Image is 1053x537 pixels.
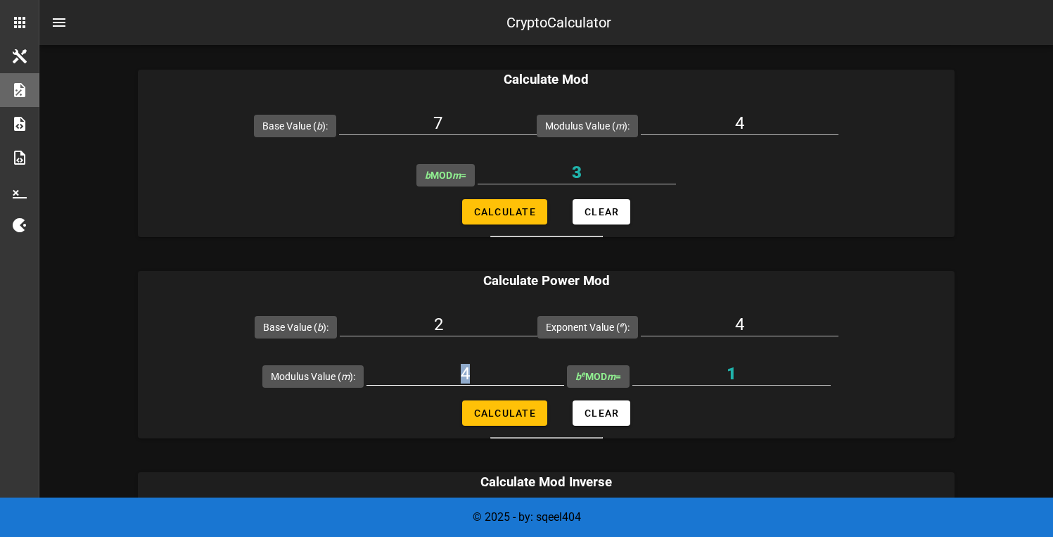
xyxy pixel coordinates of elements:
[425,170,466,181] span: MOD =
[546,320,630,334] label: Exponent Value ( ):
[575,371,621,382] span: MOD =
[473,408,536,419] span: Calculate
[584,206,619,217] span: Clear
[462,199,547,225] button: Calculate
[473,510,581,524] span: © 2025 - by: sqeel404
[573,400,630,426] button: Clear
[581,369,585,379] sup: e
[607,371,615,382] i: m
[271,369,355,384] label: Modulus Value ( ):
[452,170,461,181] i: m
[573,199,630,225] button: Clear
[473,206,536,217] span: Calculate
[506,12,611,33] div: CryptoCalculator
[262,119,328,133] label: Base Value ( ):
[615,120,624,132] i: m
[317,120,322,132] i: b
[462,400,547,426] button: Calculate
[138,70,955,89] h3: Calculate Mod
[341,371,350,382] i: m
[317,322,323,333] i: b
[584,408,619,419] span: Clear
[42,6,76,39] button: nav-menu-toggle
[138,271,955,291] h3: Calculate Power Mod
[545,119,630,133] label: Modulus Value ( ):
[138,472,955,492] h3: Calculate Mod Inverse
[425,170,430,181] i: b
[575,371,585,382] i: b
[263,320,328,334] label: Base Value ( ):
[620,320,624,329] sup: e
